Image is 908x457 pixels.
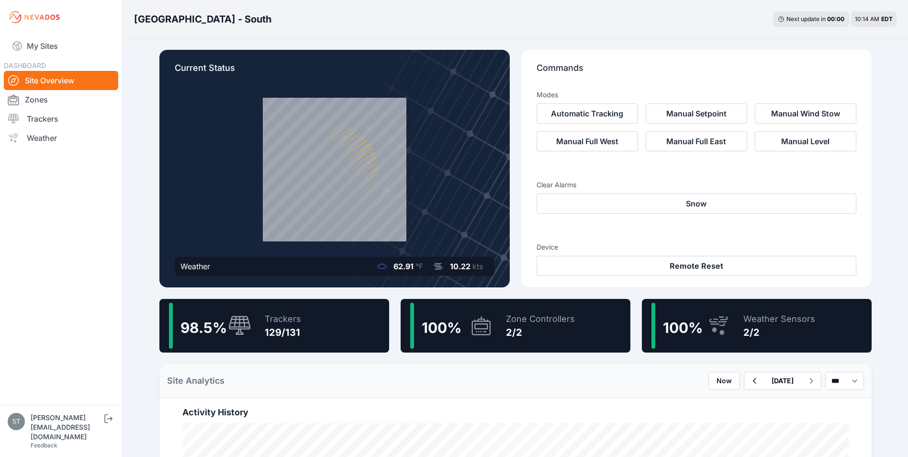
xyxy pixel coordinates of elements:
[393,262,414,271] span: 62.91
[663,319,703,336] span: 100 %
[743,326,815,339] div: 2/2
[855,15,879,23] span: 10:14 AM
[537,194,856,214] button: Snow
[537,90,558,100] h3: Modes
[646,103,747,124] button: Manual Setpoint
[8,10,61,25] img: Nevados
[31,413,102,442] div: [PERSON_NAME][EMAIL_ADDRESS][DOMAIN_NAME]
[4,90,118,109] a: Zones
[4,71,118,90] a: Site Overview
[4,34,118,57] a: My Sites
[175,61,494,82] p: Current Status
[8,413,25,430] img: steve@nevados.solar
[450,262,471,271] span: 10.22
[472,262,483,271] span: kts
[881,15,893,23] span: EDT
[755,131,856,151] button: Manual Level
[708,372,740,390] button: Now
[422,319,461,336] span: 100 %
[265,312,301,326] div: Trackers
[4,109,118,128] a: Trackers
[159,299,389,353] a: 98.5%Trackers129/131
[764,372,801,389] button: [DATE]
[401,299,630,353] a: 100%Zone Controllers2/2
[755,103,856,124] button: Manual Wind Stow
[265,326,301,339] div: 129/131
[134,12,271,26] h3: [GEOGRAPHIC_DATA] - South
[167,374,224,388] h2: Site Analytics
[537,256,856,276] button: Remote Reset
[182,406,849,419] h2: Activity History
[646,131,747,151] button: Manual Full East
[743,312,815,326] div: Weather Sensors
[786,15,826,23] span: Next update in
[537,242,856,252] h3: Device
[537,131,638,151] button: Manual Full West
[642,299,872,353] a: 100%Weather Sensors2/2
[134,7,271,32] nav: Breadcrumb
[537,103,638,124] button: Automatic Tracking
[4,61,46,69] span: DASHBOARD
[506,326,575,339] div: 2/2
[537,180,856,190] h3: Clear Alarms
[180,319,227,336] span: 98.5 %
[4,128,118,148] a: Weather
[537,61,856,82] p: Commands
[31,442,57,449] a: Feedback
[827,15,844,23] div: 00 : 00
[180,261,210,272] div: Weather
[506,312,575,326] div: Zone Controllers
[415,262,423,271] span: °F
